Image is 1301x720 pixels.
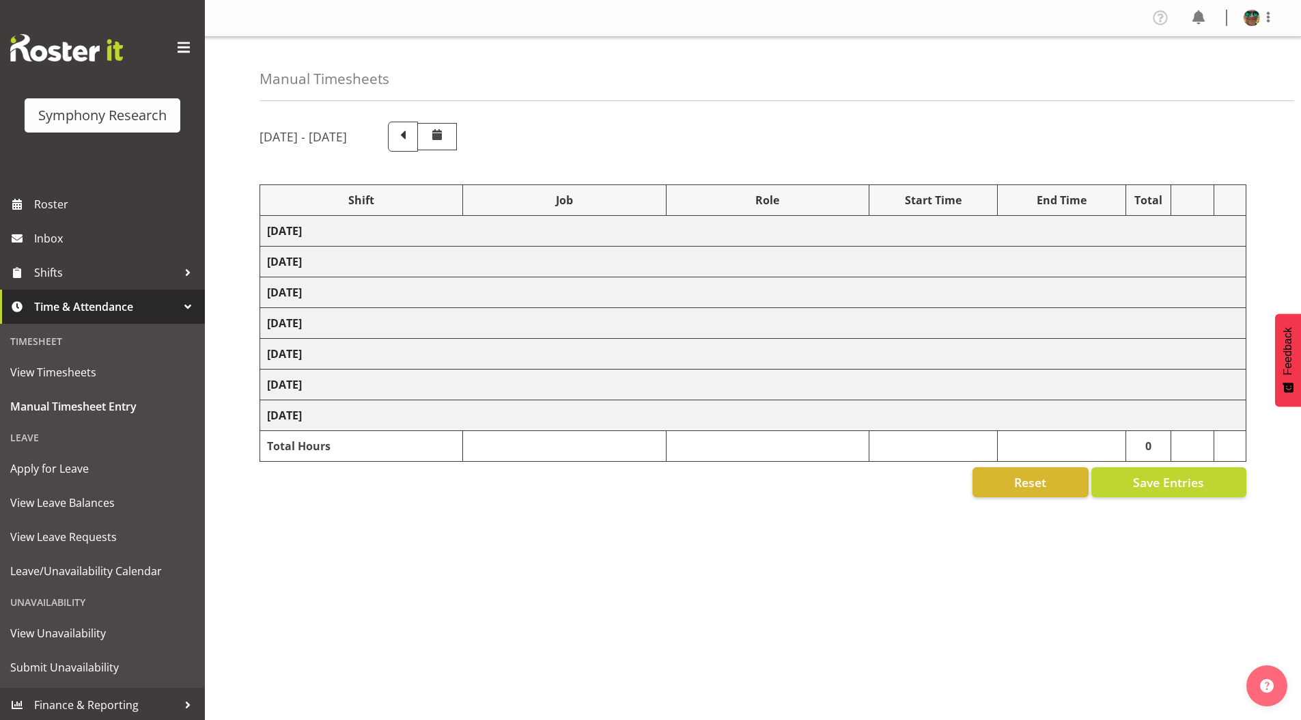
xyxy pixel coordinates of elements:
a: View Unavailability [3,616,201,650]
td: [DATE] [260,370,1246,400]
td: [DATE] [260,216,1246,247]
div: Timesheet [3,327,201,355]
td: Total Hours [260,431,463,462]
span: View Leave Requests [10,527,195,547]
div: Start Time [876,192,990,208]
td: [DATE] [260,400,1246,431]
span: Inbox [34,228,198,249]
button: Reset [973,467,1089,497]
div: End Time [1005,192,1119,208]
a: View Leave Balances [3,486,201,520]
img: Rosterit website logo [10,34,123,61]
div: Unavailability [3,588,201,616]
div: Shift [267,192,456,208]
span: View Timesheets [10,362,195,383]
a: View Leave Requests [3,520,201,554]
span: Reset [1014,473,1046,491]
span: Finance & Reporting [34,695,178,715]
td: [DATE] [260,308,1246,339]
span: Leave/Unavailability Calendar [10,561,195,581]
a: Submit Unavailability [3,650,201,684]
div: Leave [3,424,201,452]
td: [DATE] [260,277,1246,308]
div: Symphony Research [38,105,167,126]
img: help-xxl-2.png [1260,679,1274,693]
span: Save Entries [1133,473,1204,491]
span: View Unavailability [10,623,195,643]
button: Feedback - Show survey [1275,314,1301,406]
img: said-a-husainf550afc858a57597b0cc8f557ce64376.png [1244,10,1260,26]
td: [DATE] [260,247,1246,277]
td: 0 [1125,431,1171,462]
div: Job [470,192,658,208]
span: Time & Attendance [34,296,178,317]
div: Total [1133,192,1164,208]
a: Manual Timesheet Entry [3,389,201,424]
a: Apply for Leave [3,452,201,486]
span: Manual Timesheet Entry [10,396,195,417]
span: View Leave Balances [10,493,195,513]
span: Shifts [34,262,178,283]
span: Roster [34,194,198,214]
span: Feedback [1282,327,1294,375]
a: View Timesheets [3,355,201,389]
h4: Manual Timesheets [260,71,389,87]
button: Save Entries [1091,467,1246,497]
span: Submit Unavailability [10,657,195,678]
td: [DATE] [260,339,1246,370]
a: Leave/Unavailability Calendar [3,554,201,588]
h5: [DATE] - [DATE] [260,129,347,144]
div: Role [673,192,862,208]
span: Apply for Leave [10,458,195,479]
